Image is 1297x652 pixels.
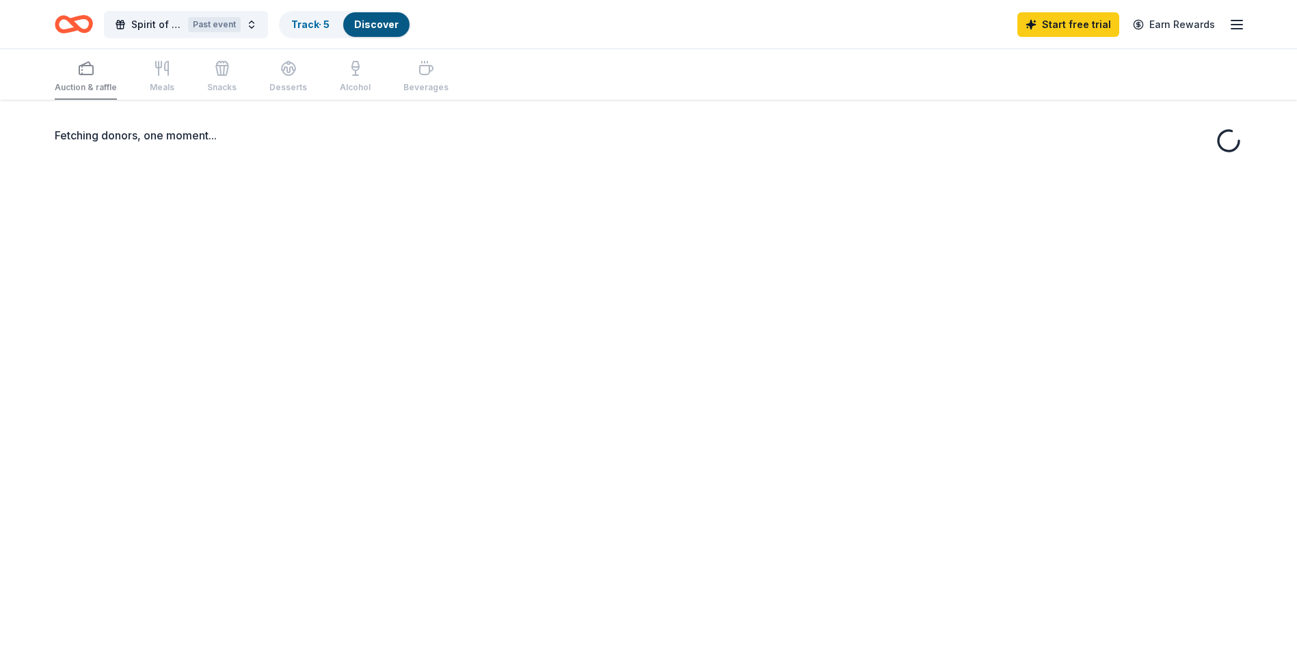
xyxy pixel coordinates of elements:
a: Discover [354,18,399,30]
a: Earn Rewards [1125,12,1223,37]
a: Home [55,8,93,40]
div: Fetching donors, one moment... [55,127,1242,144]
div: Past event [188,17,241,32]
span: Spirit of Provident Gala [131,16,183,33]
button: Spirit of Provident GalaPast event [104,11,268,38]
a: Start free trial [1017,12,1119,37]
a: Track· 5 [291,18,330,30]
button: Track· 5Discover [279,11,411,38]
